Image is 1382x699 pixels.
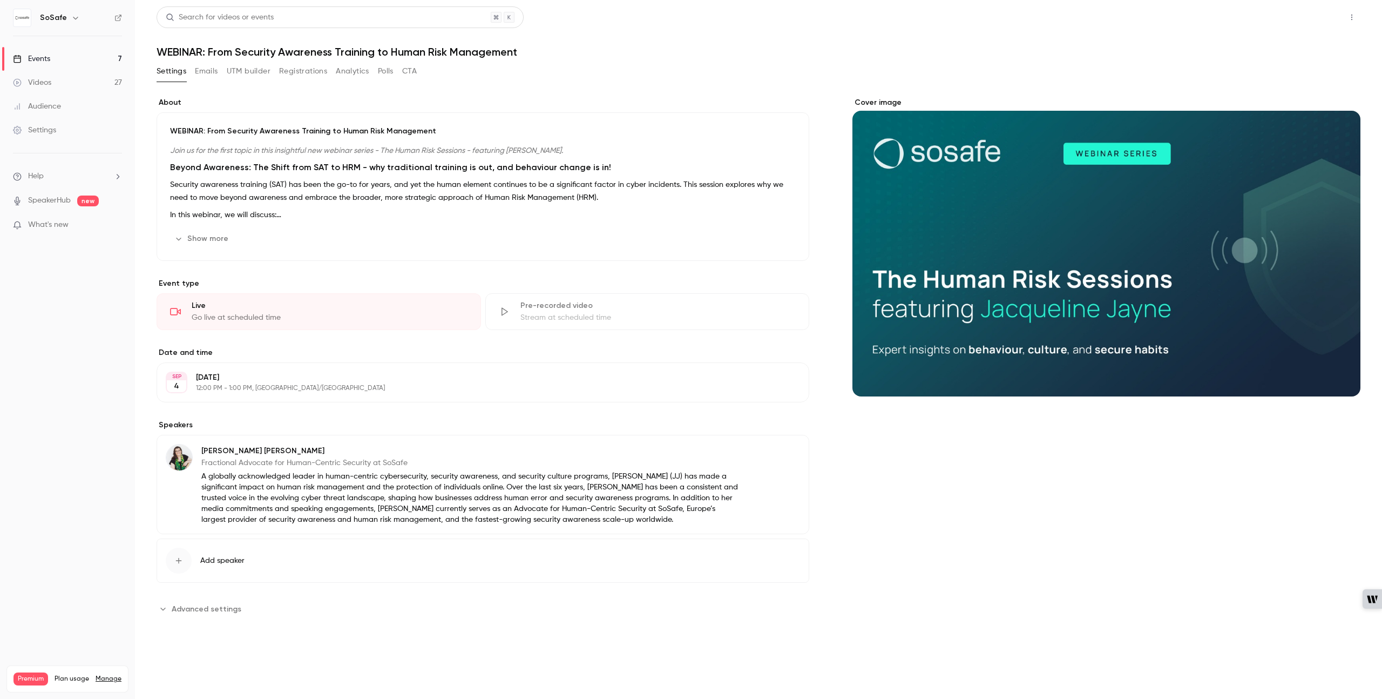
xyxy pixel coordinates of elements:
iframe: Noticeable Trigger [109,220,122,230]
button: Registrations [279,63,327,80]
h1: WEBINAR: From Security Awareness Training to Human Risk Management [157,45,1360,58]
div: Settings [13,125,56,136]
button: Advanced settings [157,600,248,617]
h2: hy traditional training is out, and behaviour change is in! [170,161,796,174]
div: Jacqueline Jayne[PERSON_NAME] [PERSON_NAME]Fractional Advocate for Human-Centric Security at SoSa... [157,435,809,534]
div: LiveGo live at scheduled time [157,293,481,330]
button: Analytics [336,63,369,80]
span: Add speaker [200,555,245,566]
button: Show more [170,230,235,247]
button: Settings [157,63,186,80]
div: Pre-recorded video [520,300,796,311]
img: Jacqueline Jayne [166,445,192,471]
a: SpeakerHub [28,195,71,206]
div: Videos [13,77,51,88]
div: Live [192,300,468,311]
div: Audience [13,101,61,112]
img: SoSafe [13,9,31,26]
section: Cover image [852,97,1360,396]
li: help-dropdown-opener [13,171,122,182]
label: Date and time [157,347,809,358]
p: [PERSON_NAME] [PERSON_NAME] [201,446,739,456]
div: Go live at scheduled time [192,312,468,323]
p: WEBINAR: From Security Awareness Training to Human Risk Management [170,126,796,137]
h6: SoSafe [40,12,67,23]
p: A globally acknowledged leader in human-centric cybersecurity, security awareness, and security c... [201,471,739,525]
label: Cover image [852,97,1360,108]
span: Premium [13,673,48,685]
section: Advanced settings [157,600,809,617]
a: Manage [96,675,121,683]
label: Speakers [157,420,809,431]
button: Share [1292,6,1334,28]
span: new [77,196,99,206]
p: Security awareness training (SAT) has been the go-to for years, and yet the human element continu... [170,178,796,204]
p: 12:00 PM - 1:00 PM, [GEOGRAPHIC_DATA]/[GEOGRAPHIC_DATA] [196,384,752,393]
button: Add speaker [157,539,809,583]
div: SEP [167,373,186,380]
div: Search for videos or events [166,12,274,23]
p: Fractional Advocate for Human-Centric Security at SoSafe [201,458,739,468]
span: Help [28,171,44,182]
div: Events [13,53,50,64]
button: Polls [378,63,394,80]
p: Event type [157,278,809,289]
span: Plan usage [55,675,89,683]
button: UTM builder [227,63,270,80]
div: Pre-recorded videoStream at scheduled time [485,293,810,330]
span: What's new [28,219,69,231]
p: In this webinar, we will discuss: [170,209,796,221]
strong: Beyond Awareness: The Shift from SAT to HRM - w [170,162,376,172]
button: CTA [402,63,417,80]
label: About [157,97,809,108]
em: Join us for the first topic in this insightful new webinar series - The Human Risk Sessions - fea... [170,147,563,154]
p: 4 [174,381,179,392]
span: Advanced settings [172,603,241,615]
p: [DATE] [196,372,752,383]
button: Emails [195,63,218,80]
div: Stream at scheduled time [520,312,796,323]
